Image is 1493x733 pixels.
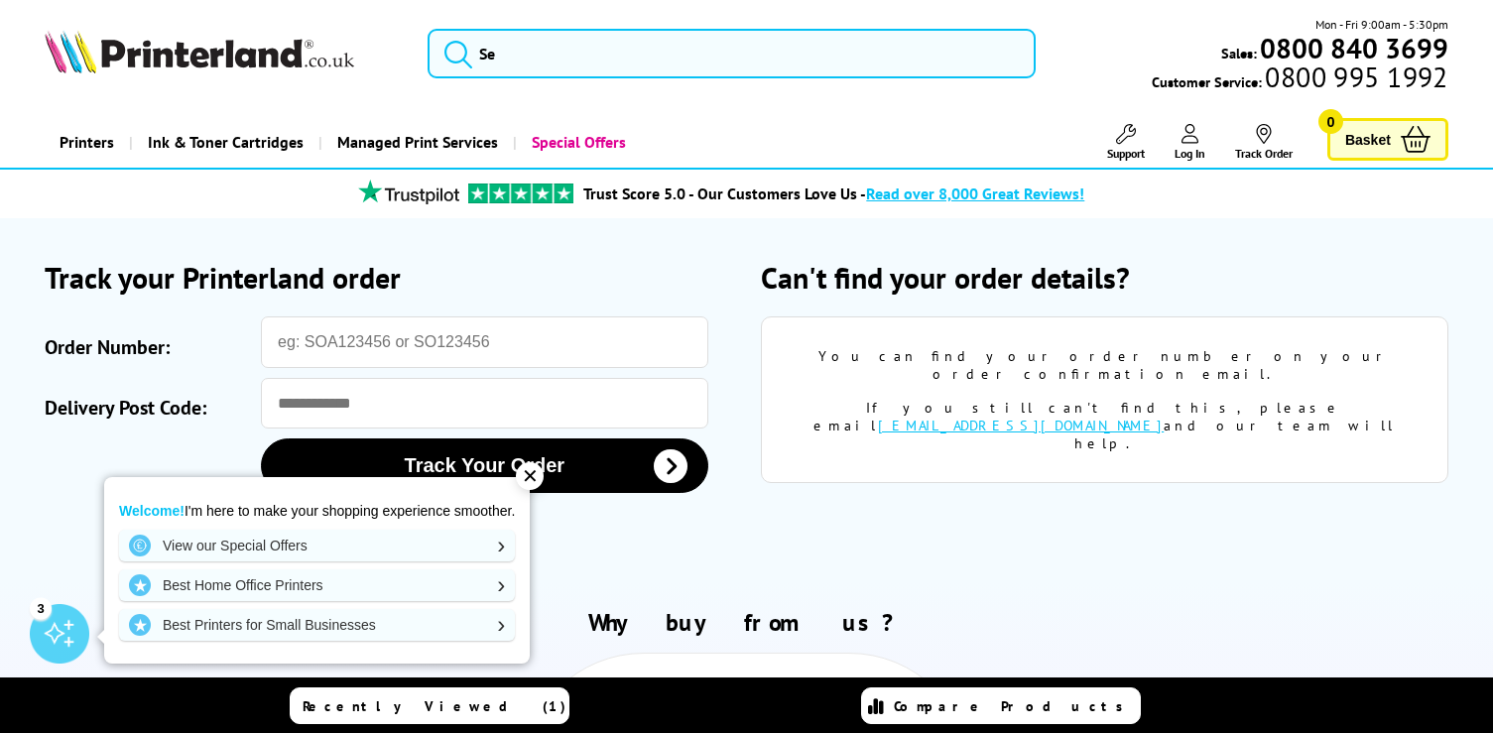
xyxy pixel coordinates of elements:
[761,258,1448,297] h2: Can't find your order details?
[119,503,185,519] strong: Welcome!
[428,29,1036,78] input: Se
[45,258,732,297] h2: Track your Printerland order
[119,502,515,520] p: I'm here to make your shopping experience smoother.
[45,30,354,73] img: Printerland Logo
[1327,118,1448,161] a: Basket 0
[349,180,468,204] img: trustpilot rating
[1257,39,1448,58] a: 0800 840 3699
[1235,124,1293,161] a: Track Order
[148,117,304,168] span: Ink & Toner Cartridges
[1107,124,1145,161] a: Support
[45,117,129,168] a: Printers
[261,438,708,493] button: Track Your Order
[861,687,1141,724] a: Compare Products
[1315,15,1448,34] span: Mon - Fri 9:00am - 5:30pm
[866,183,1084,203] span: Read over 8,000 Great Reviews!
[1260,30,1448,66] b: 0800 840 3699
[303,697,566,715] span: Recently Viewed (1)
[290,687,569,724] a: Recently Viewed (1)
[792,399,1418,452] div: If you still can't find this, please email and our team will help.
[318,117,513,168] a: Managed Print Services
[1345,126,1391,153] span: Basket
[468,183,573,203] img: trustpilot rating
[513,117,641,168] a: Special Offers
[45,30,403,77] a: Printerland Logo
[1318,109,1343,134] span: 0
[261,316,708,368] input: eg: SOA123456 or SO123456
[583,183,1084,203] a: Trust Score 5.0 - Our Customers Love Us -Read over 8,000 Great Reviews!
[45,326,251,368] label: Order Number:
[1221,44,1257,62] span: Sales:
[894,697,1134,715] span: Compare Products
[45,388,251,428] label: Delivery Post Code:
[878,417,1164,434] a: [EMAIL_ADDRESS][DOMAIN_NAME]
[45,607,1448,638] h2: Why buy from us?
[30,597,52,619] div: 3
[1262,67,1447,86] span: 0800 995 1992
[792,347,1418,383] div: You can find your order number on your order confirmation email.
[119,609,515,641] a: Best Printers for Small Businesses
[1175,146,1205,161] span: Log In
[119,569,515,601] a: Best Home Office Printers
[1175,124,1205,161] a: Log In
[1107,146,1145,161] span: Support
[1152,67,1447,91] span: Customer Service:
[119,530,515,561] a: View our Special Offers
[129,117,318,168] a: Ink & Toner Cartridges
[516,462,544,490] div: ✕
